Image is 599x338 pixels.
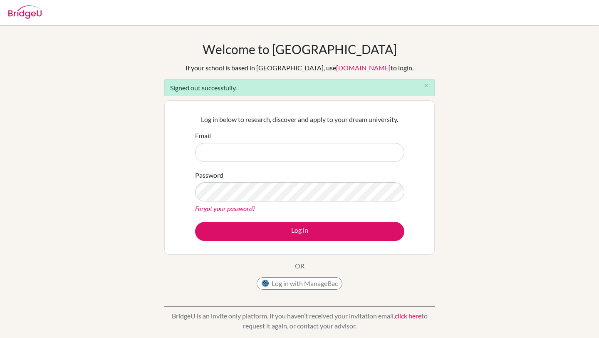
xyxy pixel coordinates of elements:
[195,114,404,124] p: Log in below to research, discover and apply to your dream university.
[203,42,397,57] h1: Welcome to [GEOGRAPHIC_DATA]
[195,170,223,180] label: Password
[195,131,211,141] label: Email
[257,277,342,290] button: Log in with ManageBac
[195,222,404,241] button: Log in
[295,261,304,271] p: OR
[164,79,435,96] div: Signed out successfully.
[418,80,434,92] button: Close
[336,64,391,72] a: [DOMAIN_NAME]
[423,82,429,89] i: close
[164,311,435,331] p: BridgeU is an invite only platform. If you haven’t received your invitation email, to request it ...
[8,5,42,19] img: Bridge-U
[186,63,413,73] div: If your school is based in [GEOGRAPHIC_DATA], use to login.
[395,312,421,320] a: click here
[195,204,255,212] a: Forgot your password?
